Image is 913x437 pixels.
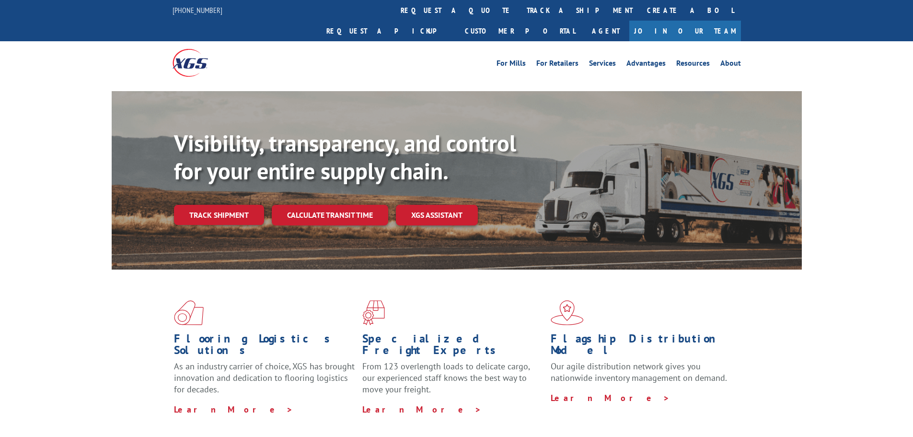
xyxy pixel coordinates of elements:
b: Visibility, transparency, and control for your entire supply chain. [174,128,516,186]
a: About [720,59,741,70]
a: XGS ASSISTANT [396,205,478,225]
a: Agent [582,21,629,41]
a: Learn More > [551,392,670,403]
span: Our agile distribution network gives you nationwide inventory management on demand. [551,361,727,383]
a: Learn More > [362,404,482,415]
a: Resources [676,59,710,70]
span: As an industry carrier of choice, XGS has brought innovation and dedication to flooring logistics... [174,361,355,395]
img: xgs-icon-focused-on-flooring-red [362,300,385,325]
a: Learn More > [174,404,293,415]
a: Calculate transit time [272,205,388,225]
h1: Flooring Logistics Solutions [174,333,355,361]
a: For Mills [497,59,526,70]
a: For Retailers [536,59,578,70]
a: Join Our Team [629,21,741,41]
a: Services [589,59,616,70]
h1: Flagship Distribution Model [551,333,732,361]
a: [PHONE_NUMBER] [173,5,222,15]
p: From 123 overlength loads to delicate cargo, our experienced staff knows the best way to move you... [362,361,543,403]
a: Customer Portal [458,21,582,41]
a: Track shipment [174,205,264,225]
img: xgs-icon-total-supply-chain-intelligence-red [174,300,204,325]
a: Advantages [626,59,666,70]
img: xgs-icon-flagship-distribution-model-red [551,300,584,325]
h1: Specialized Freight Experts [362,333,543,361]
a: Request a pickup [319,21,458,41]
